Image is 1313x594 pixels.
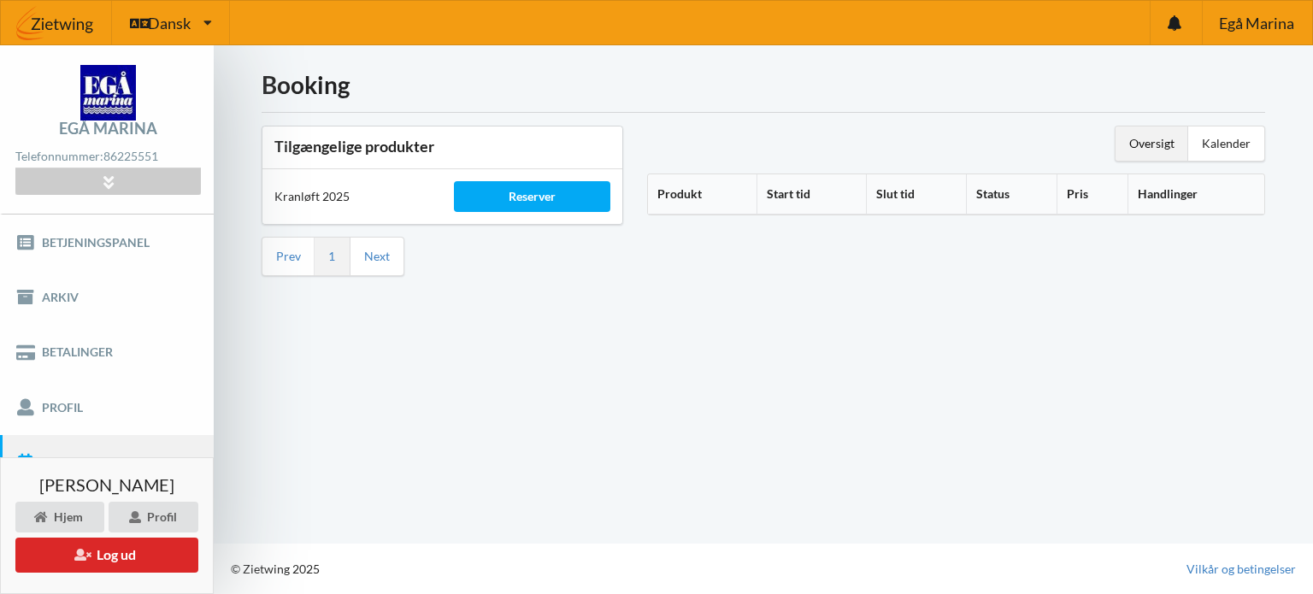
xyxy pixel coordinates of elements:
div: Oversigt [1116,126,1188,161]
div: Profil [109,502,198,532]
div: Kalender [1188,126,1264,161]
span: Dansk [148,15,191,31]
th: Slut tid [866,174,966,215]
a: Prev [276,249,301,264]
a: Next [364,249,390,264]
div: Egå Marina [59,121,157,136]
strong: 86225551 [103,149,158,163]
div: Reserver [454,181,609,212]
th: Status [966,174,1057,215]
h3: Tilgængelige produkter [274,137,610,156]
a: Vilkår og betingelser [1186,561,1296,578]
th: Start tid [757,174,865,215]
th: Handlinger [1128,174,1264,215]
a: 1 [328,249,335,264]
h1: Booking [262,69,1265,100]
img: logo [80,65,136,121]
button: Log ud [15,538,198,573]
div: Kranløft 2025 [262,176,442,217]
div: Hjem [15,502,104,532]
span: [PERSON_NAME] [39,476,174,493]
div: Telefonnummer: [15,145,200,168]
th: Pris [1057,174,1128,215]
span: Egå Marina [1219,15,1294,31]
th: Produkt [648,174,757,215]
